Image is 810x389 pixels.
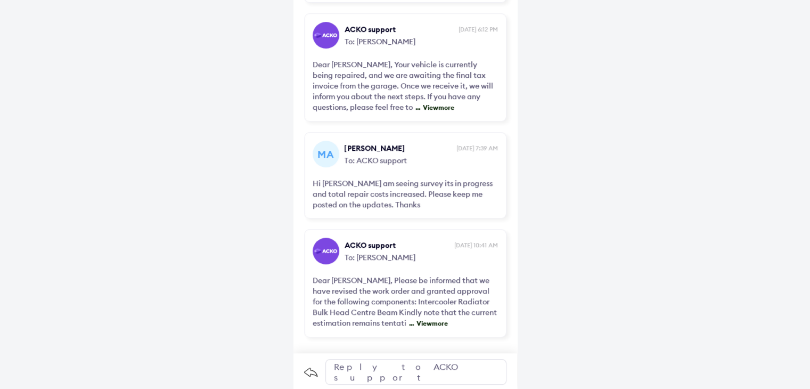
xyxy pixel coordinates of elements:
[313,275,498,329] div: Dear [PERSON_NAME], Please be informed that we have revised the work order and granted approval f...
[313,178,498,210] div: Hi [PERSON_NAME] am seeing survey its in progress and total repair costs increased. Please keep m...
[345,24,456,35] span: ACKO support
[414,319,448,327] span: View more
[456,144,498,152] span: [DATE] 7:39 AM
[313,59,498,113] div: Dear [PERSON_NAME], Your vehicle is currently being repaired, and we are awaiting the final tax i...
[345,35,498,47] span: To: [PERSON_NAME]
[406,319,414,327] span: ...
[345,240,452,250] span: ACKO support
[325,359,506,385] div: Reply to ACKO support
[413,103,420,111] span: ...
[313,141,339,167] div: Ma
[345,153,498,166] span: To: ACKO support
[314,33,337,38] img: horizontal-gradient-white-text.png
[454,241,498,249] span: [DATE] 10:41 AM
[345,143,454,153] span: [PERSON_NAME]
[314,248,337,254] img: horizontal-gradient-white-text.png
[420,103,454,111] span: View more
[459,25,498,34] span: [DATE] 6:12 PM
[345,250,498,263] span: To: [PERSON_NAME]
